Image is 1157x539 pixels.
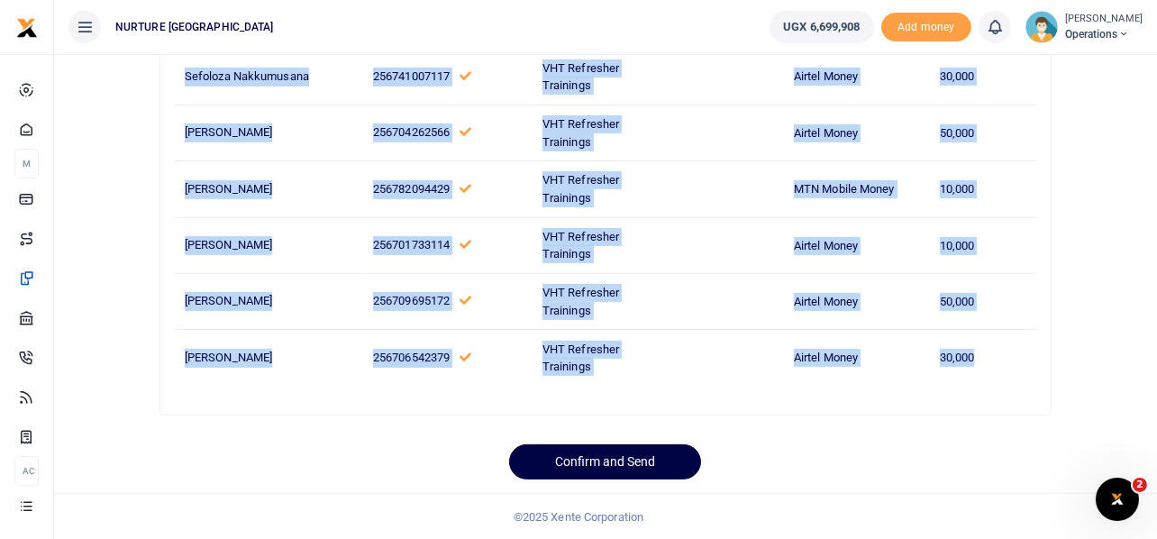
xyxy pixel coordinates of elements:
li: M [14,149,39,178]
li: Wallet ballance [762,11,880,43]
span: 256709695172 [373,294,450,307]
a: This number has been validated [460,182,471,196]
li: Ac [14,456,39,486]
button: Confirm and Send [509,444,701,480]
span: [PERSON_NAME] [185,238,272,251]
span: [PERSON_NAME] [185,351,272,364]
span: 256704262566 [373,125,450,139]
td: 30,000 [929,330,1036,386]
a: This number has been validated [460,125,471,139]
td: Airtel Money [784,330,930,386]
td: VHT Refresher Trainings [533,49,664,105]
td: VHT Refresher Trainings [533,161,664,217]
a: This number has been validated [460,294,471,307]
a: profile-user [PERSON_NAME] Operations [1025,11,1143,43]
img: logo-small [16,17,38,39]
td: VHT Refresher Trainings [533,274,664,330]
td: Airtel Money [784,49,930,105]
a: Add money [881,19,971,32]
span: UGX 6,699,908 [783,18,860,36]
span: Sefoloza Nakkumusana [185,69,309,83]
td: 10,000 [929,217,1036,273]
td: Airtel Money [784,274,930,330]
span: Operations [1065,26,1143,42]
a: UGX 6,699,908 [770,11,873,43]
span: 256741007117 [373,69,450,83]
span: NURTURE [GEOGRAPHIC_DATA] [108,19,281,35]
a: logo-small logo-large logo-large [16,20,38,33]
td: VHT Refresher Trainings [533,330,664,386]
span: [PERSON_NAME] [185,182,272,196]
span: 256782094429 [373,182,450,196]
td: MTN Mobile Money [784,161,930,217]
span: [PERSON_NAME] [185,294,272,307]
td: 50,000 [929,274,1036,330]
td: 50,000 [929,105,1036,160]
span: 256701733114 [373,238,450,251]
td: 10,000 [929,161,1036,217]
td: VHT Refresher Trainings [533,105,664,160]
span: 2 [1133,478,1147,492]
iframe: Intercom live chat [1096,478,1139,521]
a: This number has been validated [460,238,471,251]
a: This number has been validated [460,351,471,364]
span: Add money [881,13,971,42]
small: [PERSON_NAME] [1065,12,1143,27]
li: Toup your wallet [881,13,971,42]
img: profile-user [1025,11,1058,43]
span: 256706542379 [373,351,450,364]
td: Airtel Money [784,105,930,160]
a: This number has been validated [460,69,471,83]
td: VHT Refresher Trainings [533,217,664,273]
td: 30,000 [929,49,1036,105]
span: [PERSON_NAME] [185,125,272,139]
td: Airtel Money [784,217,930,273]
